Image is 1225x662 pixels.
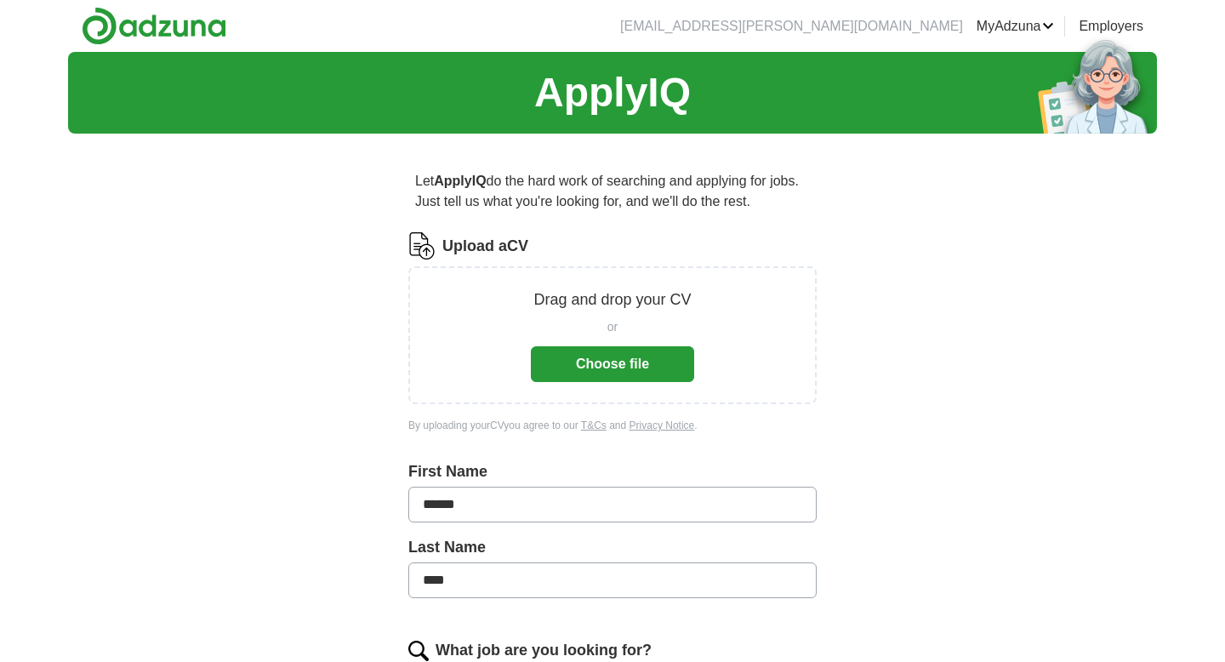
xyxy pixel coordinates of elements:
p: Let do the hard work of searching and applying for jobs. Just tell us what you're looking for, an... [408,164,817,219]
h1: ApplyIQ [534,62,691,123]
label: What job are you looking for? [436,639,652,662]
label: Upload a CV [442,235,528,258]
a: T&Cs [581,419,607,431]
a: Privacy Notice [630,419,695,431]
img: search.png [408,641,429,661]
p: Drag and drop your CV [533,288,691,311]
img: CV Icon [408,232,436,260]
a: MyAdzuna [977,16,1055,37]
label: First Name [408,460,817,483]
img: Adzuna logo [82,7,226,45]
a: Employers [1079,16,1143,37]
div: By uploading your CV you agree to our and . [408,418,817,433]
button: Choose file [531,346,694,382]
span: or [607,318,618,336]
label: Last Name [408,536,817,559]
strong: ApplyIQ [434,174,486,188]
li: [EMAIL_ADDRESS][PERSON_NAME][DOMAIN_NAME] [620,16,963,37]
